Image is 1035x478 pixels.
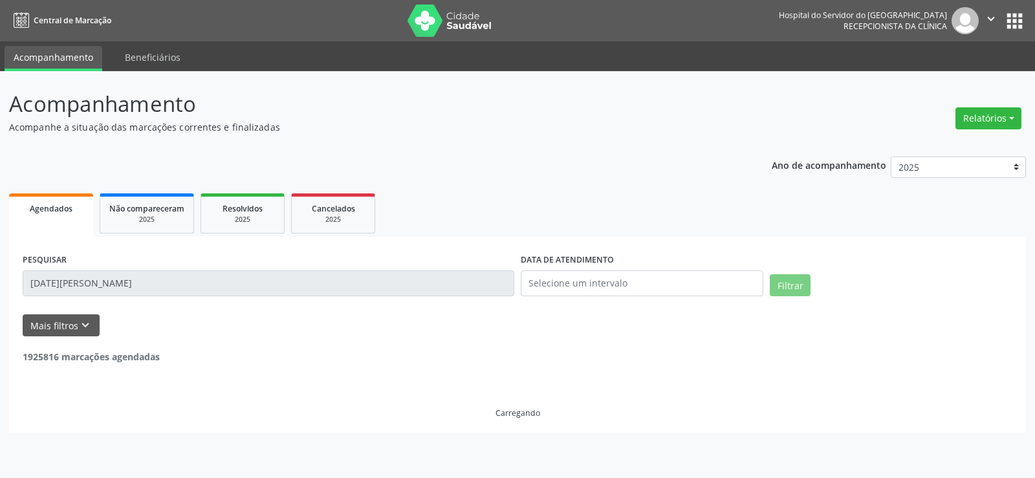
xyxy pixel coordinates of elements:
[109,215,184,224] div: 2025
[984,12,998,26] i: 
[23,314,100,337] button: Mais filtroskeyboard_arrow_down
[210,215,275,224] div: 2025
[979,7,1003,34] button: 
[9,120,721,134] p: Acompanhe a situação das marcações correntes e finalizadas
[301,215,365,224] div: 2025
[223,203,263,214] span: Resolvidos
[779,10,947,21] div: Hospital do Servidor do [GEOGRAPHIC_DATA]
[955,107,1021,129] button: Relatórios
[770,274,811,296] button: Filtrar
[1003,10,1026,32] button: apps
[521,250,614,270] label: DATA DE ATENDIMENTO
[23,250,67,270] label: PESQUISAR
[78,318,93,332] i: keyboard_arrow_down
[772,157,886,173] p: Ano de acompanhamento
[521,270,763,296] input: Selecione um intervalo
[23,351,160,363] strong: 1925816 marcações agendadas
[9,10,111,31] a: Central de Marcação
[5,46,102,71] a: Acompanhamento
[496,407,540,418] div: Carregando
[844,21,947,32] span: Recepcionista da clínica
[952,7,979,34] img: img
[312,203,355,214] span: Cancelados
[116,46,190,69] a: Beneficiários
[9,88,721,120] p: Acompanhamento
[23,270,514,296] input: Nome, código do beneficiário ou CPF
[34,15,111,26] span: Central de Marcação
[109,203,184,214] span: Não compareceram
[30,203,72,214] span: Agendados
